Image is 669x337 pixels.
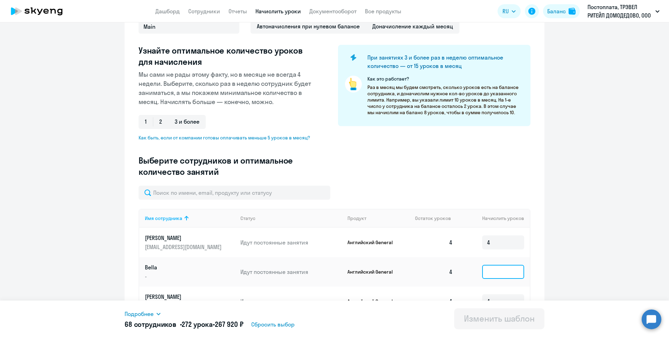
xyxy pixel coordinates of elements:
[547,7,566,15] div: Баланс
[366,20,459,34] span: Доначисление каждый месяц
[464,313,535,324] div: Изменить шаблон
[251,20,366,34] span: Автоначисления при нулевом балансе
[409,228,458,257] td: 4
[240,239,342,246] p: Идут постоянные занятия
[145,215,182,221] div: Имя сотрудника
[587,3,653,20] p: Постоплата, ТРЭВЕЛ РИТЕЙЛ ДОМОДЕДОВО, ООО
[145,215,235,221] div: Имя сотрудника
[145,234,223,242] p: [PERSON_NAME]
[347,215,366,221] div: Продукт
[139,45,316,67] h3: Узнайте оптимальное количество уроков для начисления
[347,239,400,246] p: Английский General
[255,8,301,15] a: Начислить уроки
[145,273,223,280] p: -
[145,234,235,251] a: [PERSON_NAME][EMAIL_ADDRESS][DOMAIN_NAME]
[145,293,223,301] p: [PERSON_NAME]
[502,7,509,15] span: RU
[251,320,295,329] span: Сбросить выбор
[347,215,410,221] div: Продукт
[367,76,523,82] p: Как это работает?
[498,4,521,18] button: RU
[139,20,239,34] input: Без названия
[139,115,153,129] span: 1
[139,186,330,200] input: Поиск по имени, email, продукту или статусу
[543,4,580,18] button: Балансbalance
[240,215,342,221] div: Статус
[240,297,342,305] p: Идут постоянные занятия
[367,84,523,116] p: Раз в месяц мы будем смотреть, сколько уроков есть на балансе сотрудника, и доначислим нужное кол...
[584,3,663,20] button: Постоплата, ТРЭВЕЛ РИТЕЙЛ ДОМОДЕДОВО, ООО
[240,215,255,221] div: Статус
[228,8,247,15] a: Отчеты
[168,115,206,129] span: 3 и более
[153,115,168,129] span: 2
[155,8,180,15] a: Дашборд
[240,268,342,276] p: Идут постоянные занятия
[145,263,235,280] a: Bella-
[215,320,244,329] span: 267 920 ₽
[139,70,316,106] p: Мы сами не рады этому факту, но в месяце не всегда 4 недели. Выберите, сколько раз в неделю сотру...
[345,76,362,92] img: pointer-circle
[458,209,530,228] th: Начислить уроков
[409,287,458,316] td: 4
[347,269,400,275] p: Английский General
[415,215,458,221] div: Остаток уроков
[415,215,451,221] span: Остаток уроков
[145,293,235,310] a: [PERSON_NAME][EMAIL_ADDRESS][DOMAIN_NAME]
[309,8,357,15] a: Документооборот
[145,243,223,251] p: [EMAIL_ADDRESS][DOMAIN_NAME]
[139,135,316,141] span: Как быть, если от компании готовы оплачивать меньше 5 уроков в месяц?
[182,320,213,329] span: 272 урока
[365,8,401,15] a: Все продукты
[409,257,458,287] td: 4
[454,308,544,329] button: Изменить шаблон
[569,8,576,15] img: balance
[347,298,400,304] p: Английский General
[188,8,220,15] a: Сотрудники
[125,319,244,329] h5: 68 сотрудников • •
[367,53,519,70] h4: При занятиях 3 и более раз в неделю оптимальное количество — от 15 уроков в месяц
[145,263,223,271] p: Bella
[139,155,316,177] h3: Выберите сотрудников и оптимальное количество занятий
[125,310,154,318] span: Подробнее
